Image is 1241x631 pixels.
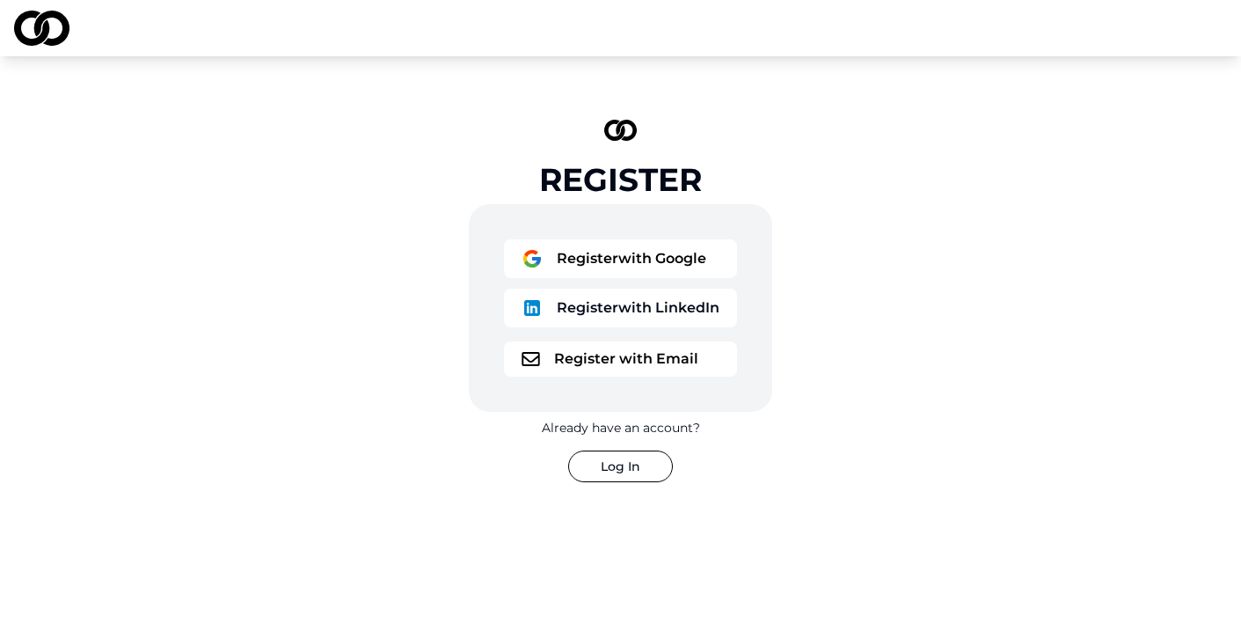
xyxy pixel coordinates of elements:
div: Register [539,162,702,197]
img: logo [522,352,540,366]
img: logo [522,248,543,269]
button: logoRegisterwith LinkedIn [504,289,737,327]
button: logoRegisterwith Google [504,239,737,278]
button: Log In [568,451,673,482]
img: logo [604,120,638,141]
div: Already have an account? [542,419,700,437]
button: logoRegister with Email [504,341,737,377]
img: logo [14,11,69,46]
img: logo [522,297,543,319]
